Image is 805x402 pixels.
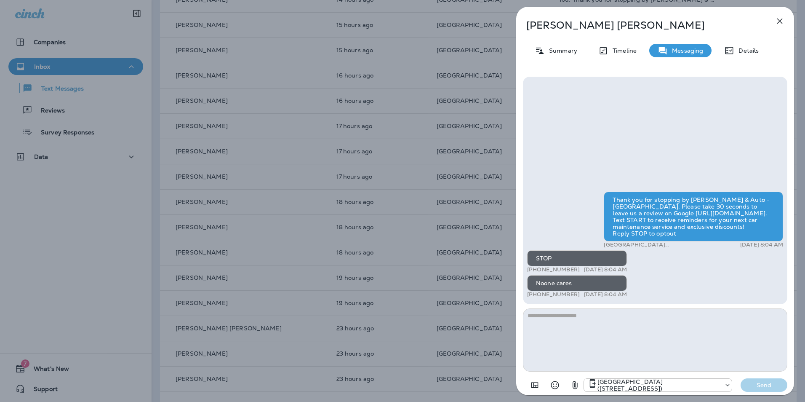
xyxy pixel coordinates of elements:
div: Thank you for stopping by [PERSON_NAME] & Auto - [GEOGRAPHIC_DATA]. Please take 30 seconds to lea... [604,192,783,241]
div: +1 (402) 333-6855 [584,378,732,392]
p: Timeline [608,47,637,54]
div: STOP [527,250,627,266]
p: [DATE] 8:04 AM [740,241,783,248]
p: [DATE] 8:04 AM [584,291,627,298]
p: [PHONE_NUMBER] [527,291,580,298]
p: [GEOGRAPHIC_DATA] ([STREET_ADDRESS]) [604,241,711,248]
button: Select an emoji [546,377,563,394]
p: [DATE] 8:04 AM [584,266,627,273]
p: Messaging [668,47,703,54]
p: [GEOGRAPHIC_DATA] ([STREET_ADDRESS]) [597,378,720,392]
p: [PERSON_NAME] [PERSON_NAME] [526,19,756,31]
div: Noone cares [527,275,627,291]
p: Details [734,47,759,54]
button: Add in a premade template [526,377,543,394]
p: Summary [545,47,577,54]
p: [PHONE_NUMBER] [527,266,580,273]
